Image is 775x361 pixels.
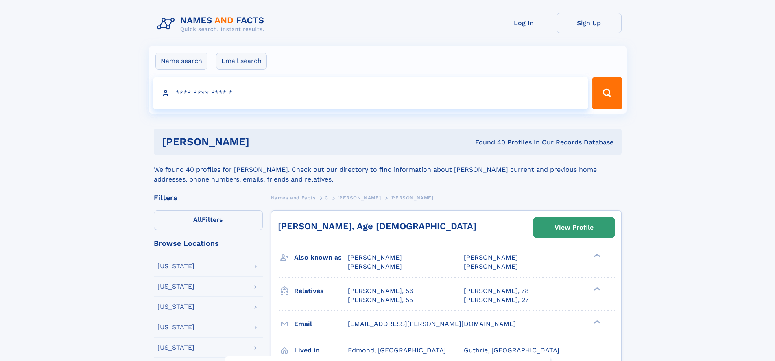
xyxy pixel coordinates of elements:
[464,287,529,295] a: [PERSON_NAME], 78
[348,295,413,304] a: [PERSON_NAME], 55
[294,343,348,357] h3: Lived in
[464,295,529,304] a: [PERSON_NAME], 27
[157,263,194,269] div: [US_STATE]
[157,324,194,330] div: [US_STATE]
[464,263,518,270] span: [PERSON_NAME]
[157,344,194,351] div: [US_STATE]
[348,263,402,270] span: [PERSON_NAME]
[557,13,622,33] a: Sign Up
[555,218,594,237] div: View Profile
[154,13,271,35] img: Logo Names and Facts
[390,195,434,201] span: [PERSON_NAME]
[154,240,263,247] div: Browse Locations
[592,319,601,324] div: ❯
[153,77,589,109] input: search input
[491,13,557,33] a: Log In
[362,138,613,147] div: Found 40 Profiles In Our Records Database
[348,254,402,261] span: [PERSON_NAME]
[271,193,316,203] a: Names and Facts
[464,254,518,261] span: [PERSON_NAME]
[162,137,362,147] h1: [PERSON_NAME]
[154,155,622,184] div: We found 40 profiles for [PERSON_NAME]. Check out our directory to find information about [PERSON...
[157,304,194,310] div: [US_STATE]
[464,346,559,354] span: Guthrie, [GEOGRAPHIC_DATA]
[592,77,622,109] button: Search Button
[348,346,446,354] span: Edmond, [GEOGRAPHIC_DATA]
[155,53,207,70] label: Name search
[216,53,267,70] label: Email search
[348,287,413,295] a: [PERSON_NAME], 56
[278,221,476,231] a: [PERSON_NAME], Age [DEMOGRAPHIC_DATA]
[154,210,263,230] label: Filters
[154,194,263,201] div: Filters
[193,216,202,223] span: All
[592,286,601,291] div: ❯
[294,251,348,265] h3: Also known as
[337,193,381,203] a: [PERSON_NAME]
[534,218,614,237] a: View Profile
[294,284,348,298] h3: Relatives
[325,195,328,201] span: C
[325,193,328,203] a: C
[592,253,601,258] div: ❯
[294,317,348,331] h3: Email
[348,320,516,328] span: [EMAIL_ADDRESS][PERSON_NAME][DOMAIN_NAME]
[157,283,194,290] div: [US_STATE]
[337,195,381,201] span: [PERSON_NAME]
